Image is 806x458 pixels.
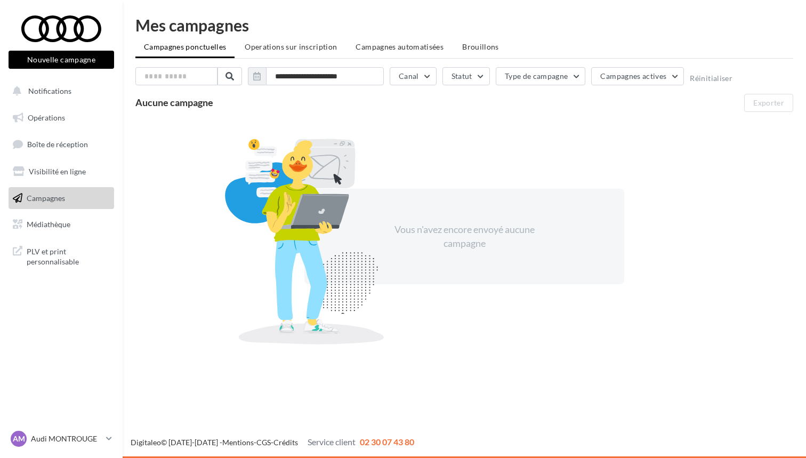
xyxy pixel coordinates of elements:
[27,140,88,149] span: Boîte de réception
[356,42,444,51] span: Campagnes automatisées
[591,67,684,85] button: Campagnes actives
[373,223,556,250] div: Vous n'avez encore envoyé aucune campagne
[442,67,490,85] button: Statut
[135,97,213,108] span: Aucune campagne
[256,438,271,447] a: CGS
[6,187,116,210] a: Campagnes
[135,17,793,33] div: Mes campagnes
[27,244,110,267] span: PLV et print personnalisable
[6,213,116,236] a: Médiathèque
[245,42,337,51] span: Operations sur inscription
[360,437,414,447] span: 02 30 07 43 80
[28,113,65,122] span: Opérations
[496,67,586,85] button: Type de campagne
[690,74,732,83] button: Réinitialiser
[31,433,102,444] p: Audi MONTROUGE
[28,86,71,95] span: Notifications
[462,42,499,51] span: Brouillons
[222,438,254,447] a: Mentions
[390,67,437,85] button: Canal
[9,51,114,69] button: Nouvelle campagne
[13,433,25,444] span: AM
[273,438,298,447] a: Crédits
[744,94,793,112] button: Exporter
[131,438,414,447] span: © [DATE]-[DATE] - - -
[600,71,666,81] span: Campagnes actives
[27,220,70,229] span: Médiathèque
[6,80,112,102] button: Notifications
[308,437,356,447] span: Service client
[131,438,161,447] a: Digitaleo
[27,193,65,202] span: Campagnes
[29,167,86,176] span: Visibilité en ligne
[9,429,114,449] a: AM Audi MONTROUGE
[6,107,116,129] a: Opérations
[6,240,116,271] a: PLV et print personnalisable
[6,133,116,156] a: Boîte de réception
[6,160,116,183] a: Visibilité en ligne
